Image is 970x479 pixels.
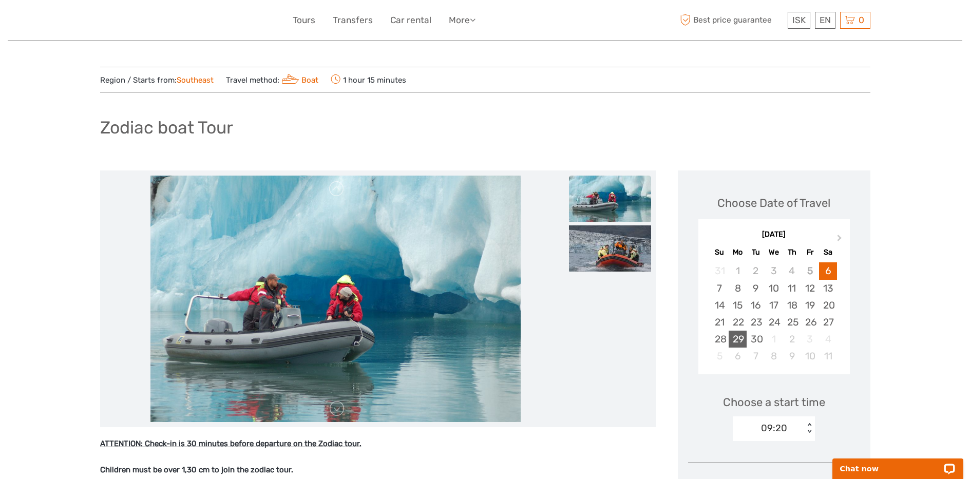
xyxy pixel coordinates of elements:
div: Choose Wednesday, September 24th, 2025 [765,314,783,331]
div: Not available Sunday, August 31st, 2025 [711,262,729,279]
div: [DATE] [698,229,850,240]
div: Choose Wednesday, September 10th, 2025 [765,280,783,297]
button: Next Month [832,232,849,248]
img: 739e5174ab984a939e9b1c5e546fb42d_main_slider.jpg [150,176,521,422]
div: Choose Saturday, September 13th, 2025 [819,280,837,297]
div: Choose Saturday, October 11th, 2025 [819,348,837,365]
div: Choose Tuesday, September 23rd, 2025 [747,314,765,331]
div: 09:20 [761,421,787,435]
img: 739e5174ab984a939e9b1c5e546fb42d_slider_thumbnail.jpg [569,176,651,222]
div: Not available Friday, September 5th, 2025 [801,262,819,279]
div: Not available Wednesday, September 3rd, 2025 [765,262,783,279]
div: Su [711,245,729,259]
div: We [765,245,783,259]
div: Choose Sunday, September 7th, 2025 [711,280,729,297]
div: Choose Saturday, September 27th, 2025 [819,314,837,331]
div: Not available Tuesday, September 2nd, 2025 [747,262,765,279]
div: Choose Sunday, September 14th, 2025 [711,297,729,314]
div: Choose Sunday, September 28th, 2025 [711,331,729,348]
span: 0 [857,15,866,25]
div: Choose Wednesday, October 8th, 2025 [765,348,783,365]
div: month 2025-09 [701,262,846,365]
strong: Children must be over 1,30 cm to join the zodiac tour. [100,465,293,474]
div: Choose Friday, September 19th, 2025 [801,297,819,314]
a: Southeast [177,75,214,85]
strong: ATTENTION: Check-in is 30 minutes before departure on the Zodiac tour. [100,439,362,448]
div: Choose Tuesday, September 30th, 2025 [747,331,765,348]
div: Mo [729,245,747,259]
div: Tu [747,245,765,259]
span: Region / Starts from: [100,75,214,86]
a: Transfers [333,13,373,28]
div: Choose Monday, October 6th, 2025 [729,348,747,365]
div: Choose Tuesday, September 9th, 2025 [747,280,765,297]
iframe: LiveChat chat widget [826,447,970,479]
img: 22583a90ae0f43bc9950ba1d03e894c2_slider_thumbnail.jpeg [569,225,651,272]
span: Travel method: [226,72,319,87]
div: Choose Thursday, September 11th, 2025 [783,280,801,297]
div: Choose Friday, September 26th, 2025 [801,314,819,331]
span: ISK [792,15,806,25]
div: < > [805,423,814,434]
div: Not available Sunday, October 5th, 2025 [711,348,729,365]
div: Th [783,245,801,259]
div: Choose Tuesday, September 16th, 2025 [747,297,765,314]
span: Best price guarantee [678,12,785,29]
div: Choose Friday, October 10th, 2025 [801,348,819,365]
div: Fr [801,245,819,259]
div: Not available Monday, September 1st, 2025 [729,262,747,279]
a: Tours [293,13,315,28]
div: Not available Saturday, October 4th, 2025 [819,331,837,348]
a: More [449,13,476,28]
div: Not available Wednesday, October 1st, 2025 [765,331,783,348]
div: Choose Saturday, September 6th, 2025 [819,262,837,279]
div: Not available Thursday, September 4th, 2025 [783,262,801,279]
div: Choose Monday, September 15th, 2025 [729,297,747,314]
div: EN [815,12,835,29]
div: Choose Tuesday, October 7th, 2025 [747,348,765,365]
span: 1 hour 15 minutes [331,72,406,87]
div: Choose Monday, September 29th, 2025 [729,331,747,348]
div: Choose Thursday, October 2nd, 2025 [783,331,801,348]
div: Choose Monday, September 8th, 2025 [729,280,747,297]
div: Choose Wednesday, September 17th, 2025 [765,297,783,314]
div: Choose Thursday, September 25th, 2025 [783,314,801,331]
div: Choose Date of Travel [717,195,830,211]
span: Choose a start time [723,394,825,410]
div: Choose Thursday, October 9th, 2025 [783,348,801,365]
div: Choose Sunday, September 21st, 2025 [711,314,729,331]
h1: Zodiac boat Tour [100,117,233,138]
div: Choose Thursday, September 18th, 2025 [783,297,801,314]
a: Boat [279,75,319,85]
div: Choose Saturday, September 20th, 2025 [819,297,837,314]
div: Not available Friday, October 3rd, 2025 [801,331,819,348]
a: Car rental [390,13,431,28]
div: Choose Monday, September 22nd, 2025 [729,314,747,331]
div: Choose Friday, September 12th, 2025 [801,280,819,297]
div: Sa [819,245,837,259]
